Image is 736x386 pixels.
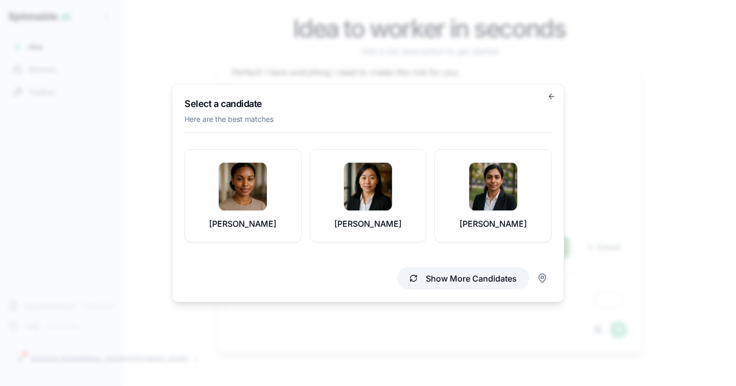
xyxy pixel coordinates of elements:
[209,218,277,230] p: [PERSON_NAME]
[344,163,392,211] img: Mina Qureshi
[469,163,517,211] img: Lata Ramanathan
[185,114,551,124] p: Here are the best matches
[459,218,527,230] p: [PERSON_NAME]
[219,163,267,211] img: Adama Gueye
[533,269,551,288] button: Filter by region
[334,218,402,230] p: [PERSON_NAME]
[185,97,551,111] h2: Select a candidate
[397,267,529,290] button: Show More Candidates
